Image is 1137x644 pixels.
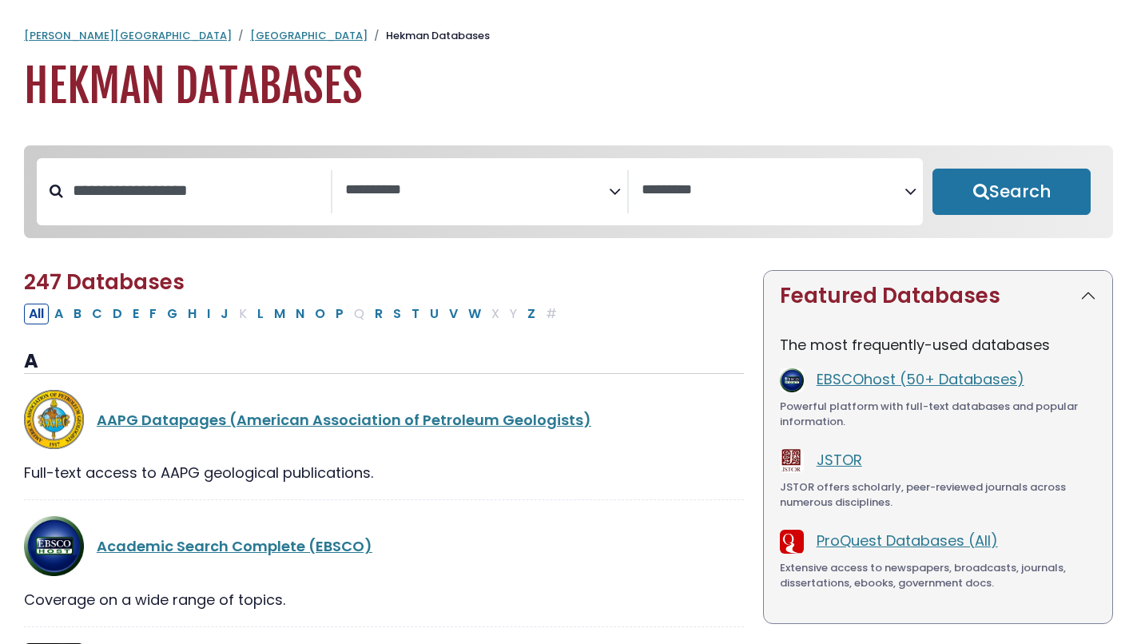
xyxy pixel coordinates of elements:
div: Alpha-list to filter by first letter of database name [24,303,563,323]
button: Filter Results L [252,304,268,324]
button: Filter Results S [388,304,406,324]
button: Filter Results T [407,304,424,324]
button: Submit for Search Results [932,169,1091,215]
button: Filter Results C [87,304,107,324]
h3: A [24,350,744,374]
button: Filter Results U [425,304,443,324]
button: Filter Results P [331,304,348,324]
a: Academic Search Complete (EBSCO) [97,536,372,556]
textarea: Search [642,182,904,199]
div: Coverage on a wide range of topics. [24,589,744,610]
nav: breadcrumb [24,28,1113,44]
a: [PERSON_NAME][GEOGRAPHIC_DATA] [24,28,232,43]
input: Search database by title or keyword [63,177,331,204]
button: Filter Results D [108,304,127,324]
button: Filter Results J [216,304,233,324]
div: Extensive access to newspapers, broadcasts, journals, dissertations, ebooks, government docs. [780,560,1096,591]
a: AAPG Datapages (American Association of Petroleum Geologists) [97,410,591,430]
button: Filter Results F [145,304,161,324]
button: Filter Results Z [523,304,540,324]
button: Filter Results H [183,304,201,324]
textarea: Search [345,182,608,199]
button: Filter Results R [370,304,388,324]
div: Powerful platform with full-text databases and popular information. [780,399,1096,430]
a: JSTOR [817,450,862,470]
button: All [24,304,49,324]
div: JSTOR offers scholarly, peer-reviewed journals across numerous disciplines. [780,479,1096,511]
button: Filter Results W [463,304,486,324]
p: The most frequently-used databases [780,334,1096,356]
span: 247 Databases [24,268,185,296]
button: Filter Results M [269,304,290,324]
a: EBSCOhost (50+ Databases) [817,369,1024,389]
button: Featured Databases [764,271,1112,321]
button: Filter Results E [128,304,144,324]
button: Filter Results V [444,304,463,324]
button: Filter Results A [50,304,68,324]
button: Filter Results O [310,304,330,324]
nav: Search filters [24,145,1113,238]
h1: Hekman Databases [24,60,1113,113]
button: Filter Results I [202,304,215,324]
a: ProQuest Databases (All) [817,531,998,551]
button: Filter Results N [291,304,309,324]
li: Hekman Databases [368,28,490,44]
button: Filter Results G [162,304,182,324]
button: Filter Results B [69,304,86,324]
div: Full-text access to AAPG geological publications. [24,462,744,483]
a: [GEOGRAPHIC_DATA] [250,28,368,43]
